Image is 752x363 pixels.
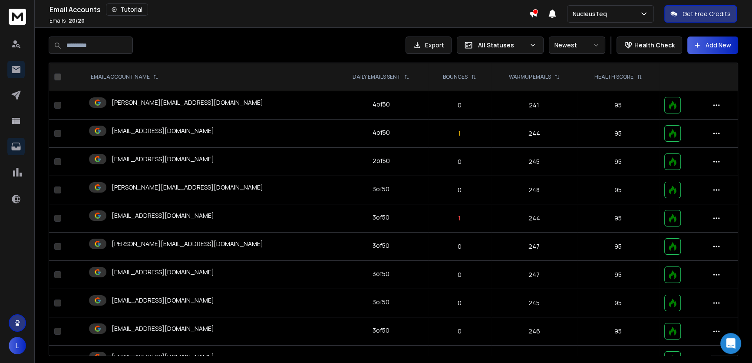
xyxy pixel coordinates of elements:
p: All Statuses [478,41,526,50]
td: 95 [577,120,659,148]
td: 244 [491,120,577,148]
p: HEALTH SCORE [594,73,633,80]
p: WARMUP EMAILS [509,73,551,80]
p: [EMAIL_ADDRESS][DOMAIN_NAME] [112,268,214,276]
td: 95 [577,204,659,233]
div: 3 of 50 [373,241,389,250]
td: 244 [491,204,577,233]
td: 246 [491,317,577,346]
div: 3 of 50 [373,270,389,278]
td: 248 [491,176,577,204]
p: 0 [433,157,486,166]
p: [EMAIL_ADDRESS][DOMAIN_NAME] [112,324,214,333]
td: 95 [577,289,659,317]
p: [EMAIL_ADDRESS][DOMAIN_NAME] [112,353,214,361]
td: 95 [577,91,659,120]
div: EMAIL ACCOUNT NAME [91,73,158,80]
div: 2 of 50 [372,157,389,165]
td: 95 [577,261,659,289]
td: 241 [491,91,577,120]
td: 95 [577,233,659,261]
button: L [9,337,26,354]
td: 245 [491,289,577,317]
div: 4 of 50 [372,100,389,109]
p: [EMAIL_ADDRESS][DOMAIN_NAME] [112,296,214,305]
span: 20 / 20 [69,17,85,24]
td: 95 [577,317,659,346]
div: 3 of 50 [373,354,389,363]
div: Email Accounts [49,3,529,16]
div: 3 of 50 [373,185,389,193]
p: Health Check [634,41,675,50]
p: 0 [433,186,486,194]
button: Tutorial [106,3,148,16]
p: [EMAIL_ADDRESS][DOMAIN_NAME] [112,155,214,163]
p: BOUNCES [443,73,468,80]
div: 3 of 50 [373,326,389,335]
p: 0 [433,327,486,336]
p: 0 [433,299,486,307]
p: [PERSON_NAME][EMAIL_ADDRESS][DOMAIN_NAME] [112,240,263,248]
td: 95 [577,176,659,204]
button: Add New [687,37,738,54]
p: 1 [433,129,486,138]
td: 245 [491,148,577,176]
button: Export [406,37,452,54]
p: 1 [433,214,486,223]
div: Open Intercom Messenger [720,333,741,354]
button: Newest [549,37,605,54]
div: 3 of 50 [373,213,389,222]
p: NucleusTeq [573,10,610,18]
div: 4 of 50 [372,128,389,137]
p: 0 [433,270,486,279]
p: Get Free Credits [683,10,731,18]
p: Emails : [49,17,85,24]
button: Health Check [617,37,682,54]
p: DAILY EMAILS SENT [353,73,401,80]
td: 247 [491,233,577,261]
p: 0 [433,242,486,251]
p: [PERSON_NAME][EMAIL_ADDRESS][DOMAIN_NAME] [112,98,263,107]
p: [PERSON_NAME][EMAIL_ADDRESS][DOMAIN_NAME] [112,183,263,192]
td: 247 [491,261,577,289]
p: [EMAIL_ADDRESS][DOMAIN_NAME] [112,211,214,220]
button: Get Free Credits [664,5,737,23]
p: 0 [433,101,486,110]
td: 95 [577,148,659,176]
div: 3 of 50 [373,298,389,306]
p: [EMAIL_ADDRESS][DOMAIN_NAME] [112,127,214,135]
